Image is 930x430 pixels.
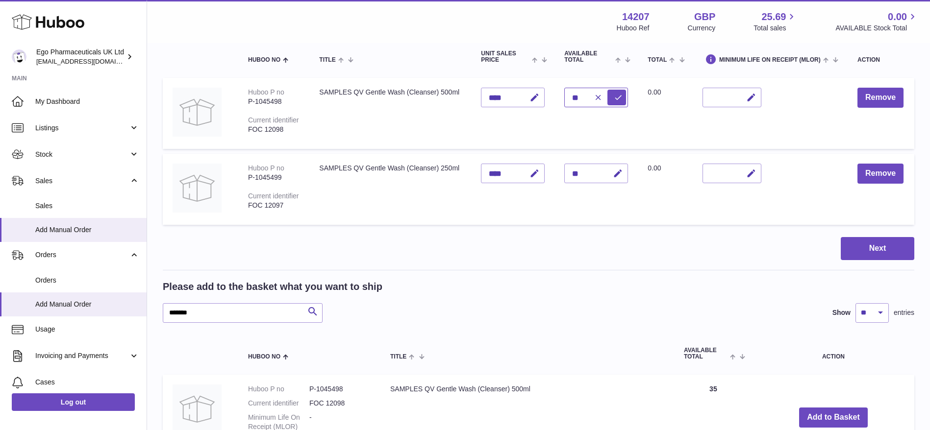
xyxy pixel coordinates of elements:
td: SAMPLES QV Gentle Wash (Cleanser) 250ml [309,154,471,225]
span: Cases [35,378,139,387]
a: 0.00 AVAILABLE Stock Total [835,10,918,33]
span: [EMAIL_ADDRESS][DOMAIN_NAME] [36,57,144,65]
span: AVAILABLE Total [564,50,613,63]
button: Remove [857,164,904,184]
div: Action [857,57,905,63]
div: FOC 12098 [248,125,300,134]
span: Unit Sales Price [481,50,529,63]
h2: Please add to the basket what you want to ship [163,280,382,293]
dd: FOC 12098 [309,399,371,408]
div: Current identifier [248,116,299,124]
span: Title [390,354,406,360]
div: FOC 12097 [248,201,300,210]
span: Minimum Life On Receipt (MLOR) [719,57,821,63]
div: Ego Pharmaceuticals UK Ltd [36,48,125,66]
div: Huboo P no [248,164,284,172]
img: SAMPLES QV Gentle Wash (Cleanser) 500ml [173,88,222,137]
span: Huboo no [248,354,280,360]
span: Total sales [754,24,797,33]
td: SAMPLES QV Gentle Wash (Cleanser) 500ml [309,78,471,149]
span: Stock [35,150,129,159]
th: Action [753,337,914,370]
div: P-1045499 [248,173,300,182]
img: internalAdmin-14207@internal.huboo.com [12,49,26,64]
button: Add to Basket [799,407,868,428]
span: 0.00 [648,88,661,96]
dt: Huboo P no [248,384,309,394]
span: AVAILABLE Stock Total [835,24,918,33]
span: Sales [35,176,129,186]
a: 25.69 Total sales [754,10,797,33]
dt: Current identifier [248,399,309,408]
div: P-1045498 [248,97,300,106]
span: 0.00 [888,10,907,24]
div: Huboo P no [248,88,284,96]
div: Current identifier [248,192,299,200]
span: 0.00 [648,164,661,172]
span: Orders [35,276,139,285]
button: Remove [857,88,904,108]
span: Listings [35,123,129,133]
span: My Dashboard [35,97,139,106]
span: Orders [35,250,129,260]
span: Total [648,57,667,63]
span: AVAILABLE Total [684,347,728,360]
span: Add Manual Order [35,300,139,309]
strong: GBP [694,10,715,24]
span: Add Manual Order [35,225,139,235]
strong: 14207 [622,10,650,24]
label: Show [832,308,851,317]
span: Sales [35,201,139,211]
span: Invoicing and Payments [35,351,129,360]
a: Log out [12,393,135,411]
span: Huboo no [248,57,280,63]
span: entries [894,308,914,317]
span: 25.69 [761,10,786,24]
dd: P-1045498 [309,384,371,394]
img: SAMPLES QV Gentle Wash (Cleanser) 250ml [173,164,222,213]
div: Huboo Ref [617,24,650,33]
div: Currency [688,24,716,33]
span: Title [319,57,335,63]
span: Usage [35,325,139,334]
button: Next [841,237,914,260]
